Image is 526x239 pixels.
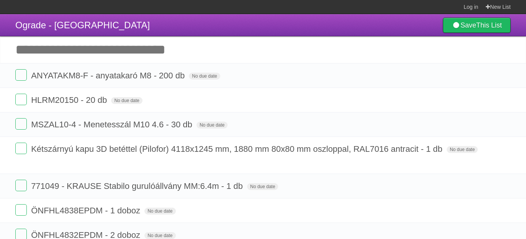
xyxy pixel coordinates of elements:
span: MSZAL10-4 - Menetesszál M10 4.6 - 30 db [31,120,194,129]
span: Ograde - [GEOGRAPHIC_DATA] [15,20,150,30]
span: No due date [197,122,228,128]
span: No due date [447,146,478,153]
span: No due date [247,183,278,190]
a: SaveThis List [443,18,511,33]
span: No due date [144,232,175,239]
span: HLRM20150 - 20 db [31,95,109,105]
span: 771049 - KRAUSE Stabilo gurulóállvány MM:6.4m - 1 db [31,181,245,191]
label: Done [15,94,27,105]
b: This List [476,21,502,29]
span: No due date [111,97,142,104]
label: Done [15,143,27,154]
label: Done [15,204,27,216]
span: No due date [189,73,220,80]
label: Done [15,69,27,81]
label: Done [15,180,27,191]
span: ANYATAKM8-F - anyatakaró M8 - 200 db [31,71,187,80]
span: Kétszárnyú kapu 3D betéttel (Pilofor) 4118x1245 mm, 1880 mm 80x80 mm oszloppal, RAL7016 antracit ... [31,144,444,154]
span: ÖNFHL4838EPDM - 1 doboz [31,206,142,215]
span: No due date [144,208,175,215]
label: Done [15,118,27,130]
